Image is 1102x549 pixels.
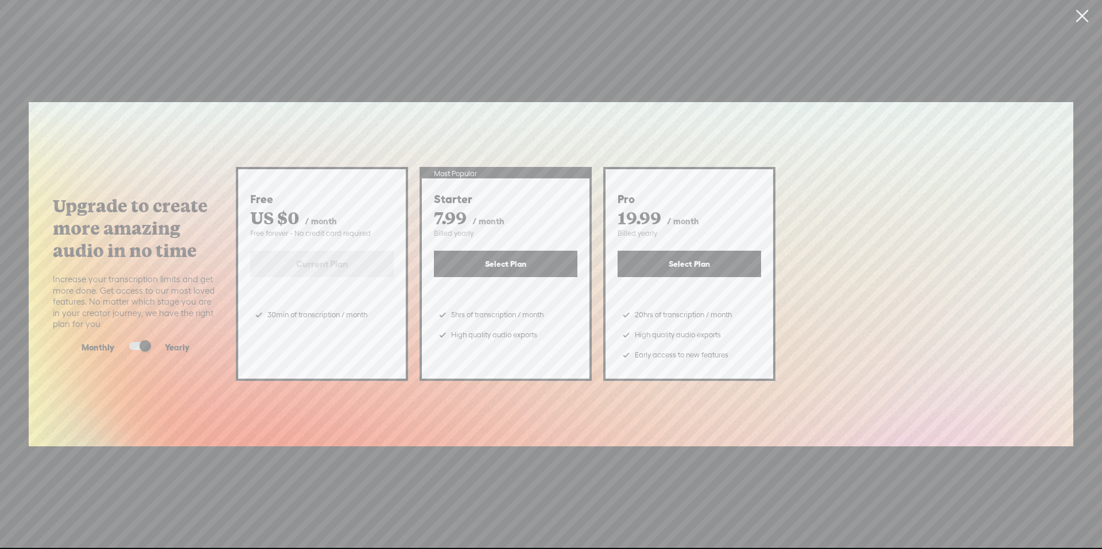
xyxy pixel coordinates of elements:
[434,251,577,277] button: Select Plan
[451,306,544,324] span: 5hrs of transcription / month
[250,206,299,229] span: US $0
[635,326,721,344] span: High quality audio exports
[434,206,467,229] span: 7.99
[422,169,589,179] div: Most Popular
[618,251,761,277] button: Select Plan
[667,216,699,226] span: / month
[250,251,394,277] label: Current Plan
[635,306,732,324] span: 20hrs of transcription / month
[267,306,367,324] span: 30min of transcription / month
[451,326,537,344] span: High quality audio exports
[618,206,661,229] span: 19.99
[635,346,728,364] span: Early access to new features
[250,192,394,207] div: Free
[434,229,577,239] div: Billed yearly
[618,229,761,239] div: Billed yearly
[250,229,394,239] div: Free forever - No credit card required
[53,194,218,262] label: Upgrade to create more amazing audio in no time
[165,342,189,353] span: Yearly
[434,192,577,207] div: Starter
[53,274,218,330] span: Increase your transcription limits and get more done. Get access to our most loved features. No m...
[82,342,114,353] span: Monthly
[472,216,505,226] span: / month
[618,192,761,207] div: Pro
[305,216,337,226] span: / month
